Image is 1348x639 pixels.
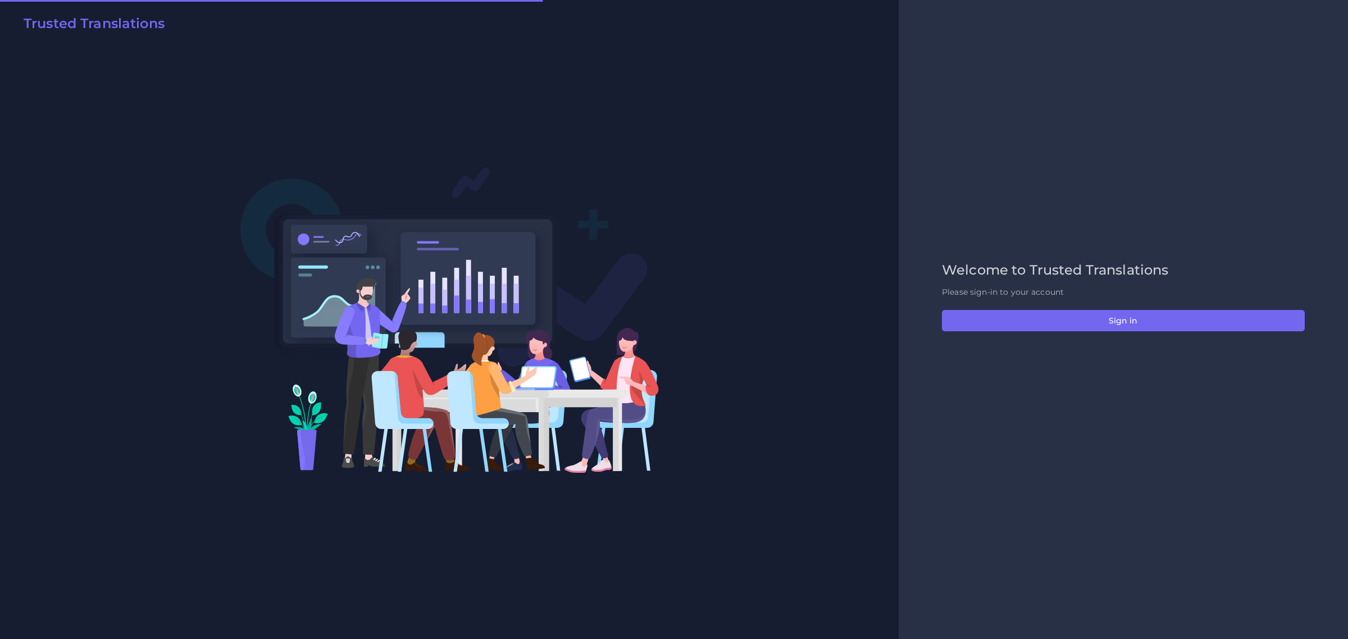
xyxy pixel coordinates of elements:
h2: Welcome to Trusted Translations [942,262,1305,279]
img: Login V2 [240,166,659,473]
p: Please sign-in to your account [942,286,1305,298]
h2: Trusted Translations [24,16,165,32]
button: Sign in [942,310,1305,331]
a: Trusted Translations [16,16,165,36]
